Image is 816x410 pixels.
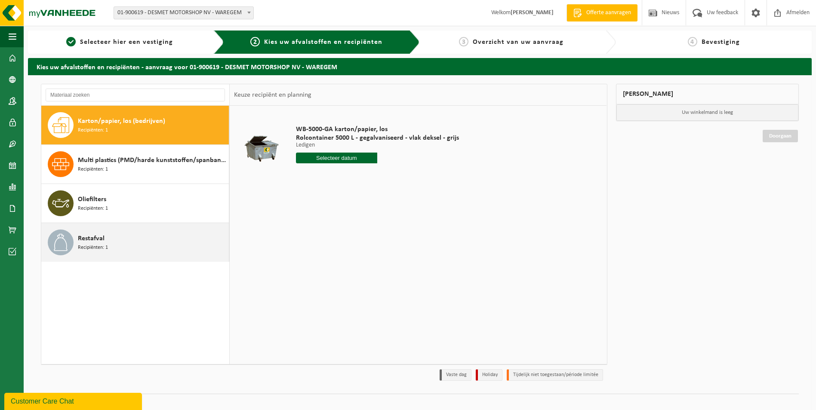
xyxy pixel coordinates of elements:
[296,153,378,163] input: Selecteer datum
[264,39,382,46] span: Kies uw afvalstoffen en recipiënten
[78,126,108,135] span: Recipiënten: 1
[476,369,502,381] li: Holiday
[78,233,105,244] span: Restafval
[78,116,165,126] span: Karton/papier, los (bedrijven)
[440,369,471,381] li: Vaste dag
[78,194,106,205] span: Oliefilters
[32,37,207,47] a: 1Selecteer hier een vestiging
[28,58,812,75] h2: Kies uw afvalstoffen en recipiënten - aanvraag voor 01-900619 - DESMET MOTORSHOP NV - WAREGEM
[80,39,173,46] span: Selecteer hier een vestiging
[230,84,316,106] div: Keuze recipiënt en planning
[41,106,229,145] button: Karton/papier, los (bedrijven) Recipiënten: 1
[296,142,459,148] p: Ledigen
[296,134,459,142] span: Rolcontainer 5000 L - gegalvaniseerd - vlak deksel - grijs
[78,165,108,174] span: Recipiënten: 1
[114,7,253,19] span: 01-900619 - DESMET MOTORSHOP NV - WAREGEM
[4,391,144,410] iframe: chat widget
[688,37,697,46] span: 4
[459,37,468,46] span: 3
[41,223,229,262] button: Restafval Recipiënten: 1
[296,125,459,134] span: WB-5000-GA karton/papier, los
[473,39,564,46] span: Overzicht van uw aanvraag
[584,9,633,17] span: Offerte aanvragen
[78,205,108,213] span: Recipiënten: 1
[567,4,637,21] a: Offerte aanvragen
[507,369,603,381] li: Tijdelijk niet toegestaan/période limitée
[114,6,254,19] span: 01-900619 - DESMET MOTORSHOP NV - WAREGEM
[511,9,554,16] strong: [PERSON_NAME]
[763,130,798,142] a: Doorgaan
[616,104,799,121] p: Uw winkelmand is leeg
[78,155,227,165] span: Multi plastics (PMD/harde kunststoffen/spanbanden/EPS/folie naturel/folie gemengd)
[78,244,108,252] span: Recipiënten: 1
[41,145,229,184] button: Multi plastics (PMD/harde kunststoffen/spanbanden/EPS/folie naturel/folie gemengd) Recipiënten: 1
[46,89,225,101] input: Materiaal zoeken
[66,37,76,46] span: 1
[250,37,260,46] span: 2
[616,84,799,104] div: [PERSON_NAME]
[702,39,740,46] span: Bevestiging
[41,184,229,223] button: Oliefilters Recipiënten: 1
